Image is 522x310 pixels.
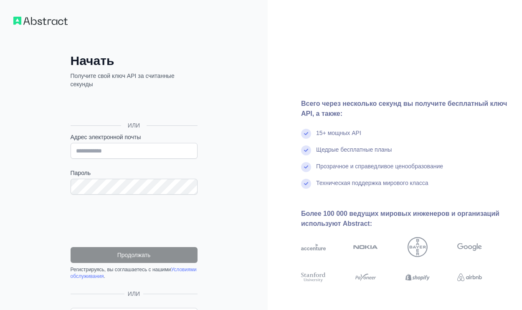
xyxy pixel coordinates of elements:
[316,130,361,136] font: 15+ мощных API
[66,97,200,116] iframe: Кнопка «Войти с аккаунтом Google»
[316,163,443,170] font: Прозрачное и справедливое ценообразование
[71,72,175,87] font: Получите свой ключ API за считанные секунды
[301,162,311,172] img: галочка
[104,273,105,279] font: .
[71,205,198,237] iframe: reCAPTCHA
[301,145,311,155] img: галочка
[301,210,499,227] font: Более 100 000 ведущих мировых инженеров и организаций используют Abstract:
[71,54,114,67] font: Начать
[128,290,140,297] font: ИЛИ
[353,237,378,257] img: нокиа
[71,267,171,272] font: Регистрируясь, вы соглашаетесь с нашими
[301,179,311,189] img: галочка
[316,180,428,186] font: Техническая поддержка мирового класса
[457,271,482,283] img: Airbnb
[316,146,392,153] font: Щедрые бесплатные планы
[71,134,141,140] font: Адрес электронной почты
[117,252,151,258] font: Продолжать
[353,271,378,283] img: Payoneer
[405,271,430,283] img: шопифай
[301,271,326,283] img: Стэнфордский университет
[301,129,311,139] img: галочка
[128,122,140,129] font: ИЛИ
[71,247,198,263] button: Продолжать
[301,100,507,117] font: Всего через несколько секунд вы получите бесплатный ключ API, а также:
[13,17,68,25] img: Рабочий процесс
[408,237,428,257] img: байер
[457,237,482,257] img: Google
[301,237,326,257] img: акцент
[71,170,91,176] font: Пароль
